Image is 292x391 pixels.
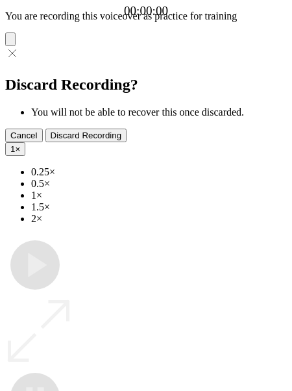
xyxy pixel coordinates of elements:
li: 0.5× [31,178,287,190]
span: 1 [10,144,15,154]
button: 1× [5,142,25,156]
a: 00:00:00 [124,4,168,18]
button: Discard Recording [45,129,127,142]
li: 1.5× [31,201,287,213]
li: 0.25× [31,166,287,178]
h2: Discard Recording? [5,76,287,94]
button: Cancel [5,129,43,142]
li: 2× [31,213,287,225]
li: 1× [31,190,287,201]
li: You will not be able to recover this once discarded. [31,107,287,118]
p: You are recording this voiceover as practice for training [5,10,287,22]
